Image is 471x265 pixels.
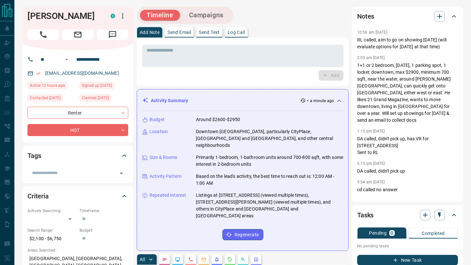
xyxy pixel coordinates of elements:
h1: [PERSON_NAME] [27,11,101,21]
p: 9:54 am [DATE] [357,180,385,184]
div: Mon Sep 15 2025 [27,82,76,91]
p: Location [149,128,168,135]
button: Open [117,169,126,178]
button: Regenerate [222,229,263,240]
p: 2:03 pm [DATE] [357,55,385,60]
div: Activity Summary< a minute ago [142,95,343,107]
p: All [140,257,145,262]
div: condos.ca [111,14,115,18]
p: Actively Searching: [27,208,76,214]
p: < a minute ago [307,98,334,104]
h2: Notes [357,11,374,22]
p: Listings at [STREET_ADDRESS] (viewed multiple times), [STREET_ADDRESS][PERSON_NAME] (viewed multi... [196,192,343,219]
div: Tasks [357,207,458,223]
span: Contacted [DATE] [30,95,61,101]
p: Around $2600-$2950 [196,116,240,123]
p: 5:15 pm [DATE] [357,161,385,166]
span: Signed up [DATE] [82,82,112,89]
p: cd called no answer [357,186,458,193]
span: Call [27,29,59,40]
a: [EMAIL_ADDRESS][DOMAIN_NAME] [45,70,119,76]
p: Activity Pattern [149,173,182,180]
p: 10:56 am [DATE] [357,30,387,35]
span: Active 12 hours ago [30,82,65,89]
div: HOT [27,124,128,136]
p: 1:15 pm [DATE] [357,129,385,133]
p: DA called, didn't pick up, has VR for [STREET_ADDRESS] Sent to RL [357,135,458,156]
p: Log Call [228,30,245,35]
svg: Requests [227,257,233,262]
button: Open [63,55,71,63]
p: RL called, aim to go on showing [DATE] (will evaluate options for [DATE] at that time) [357,37,458,50]
h2: Tags [27,150,41,161]
p: Downtown [GEOGRAPHIC_DATA], particularly CityPlace, [GEOGRAPHIC_DATA] and [GEOGRAPHIC_DATA], and ... [196,128,343,149]
p: Search Range: [27,227,76,233]
svg: Agent Actions [253,257,259,262]
p: Based on the lead's activity, the best time to reach out is: 12:00 AM - 1:00 AM [196,173,343,187]
p: Primarily 1-bedroom, 1-bathroom units around 700-800 sqft, with some interest in 2-bedroom units [196,154,343,168]
p: DA called, didn't pick up [357,168,458,175]
svg: Calls [188,257,193,262]
p: $2,100 - $6,750 [27,233,76,244]
p: Activity Summary [151,97,188,104]
div: Renter [27,107,128,119]
p: Completed [422,231,445,236]
div: Mon Jul 21 2025 [79,82,128,91]
p: 1+1 or 2 bedroom, [DATE], 1 parking spot, 1 locker, downtown, max $2900, minimum 700 sqft, near t... [357,62,458,124]
svg: Opportunities [240,257,246,262]
p: No pending tasks [357,241,458,251]
p: Areas Searched: [27,247,128,253]
button: Timeline [140,10,180,21]
p: Size & Rooms [149,154,178,161]
span: Claimed [DATE] [82,95,109,101]
p: Timeframe: [79,208,128,214]
p: Budget: [79,227,128,233]
p: 0 [391,231,393,235]
svg: Notes [162,257,167,262]
h2: Criteria [27,191,49,201]
button: Campaigns [183,10,230,21]
svg: Emails [201,257,206,262]
span: Message [97,29,128,40]
svg: Email Verified [36,71,41,76]
p: Pending [369,231,387,235]
div: Mon Sep 01 2025 [27,94,76,103]
div: Tags [27,148,128,164]
h2: Tasks [357,210,374,220]
p: Budget [149,116,165,123]
p: Send Text [199,30,220,35]
svg: Lead Browsing Activity [175,257,180,262]
p: Send Email [167,30,191,35]
div: Tue Sep 02 2025 [79,94,128,103]
span: Email [62,29,94,40]
p: Repeated Interest [149,192,186,199]
svg: Listing Alerts [214,257,219,262]
div: Notes [357,8,458,24]
div: Criteria [27,188,128,204]
p: Add Note [140,30,160,35]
